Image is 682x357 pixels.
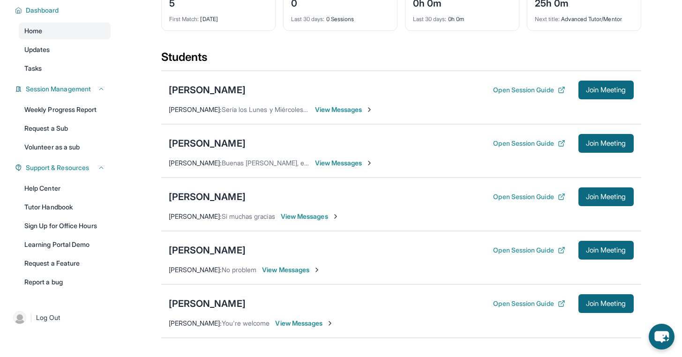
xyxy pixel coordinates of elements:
span: No problem [222,266,257,274]
span: [PERSON_NAME] : [169,266,222,274]
button: Session Management [22,84,105,94]
button: Open Session Guide [493,192,565,201]
a: Weekly Progress Report [19,101,111,118]
span: Join Meeting [586,247,626,253]
span: Join Meeting [586,87,626,93]
span: First Match : [169,15,199,22]
button: chat-button [649,324,675,350]
button: Join Meeting [578,81,634,99]
a: Tutor Handbook [19,199,111,216]
a: Home [19,22,111,39]
div: Students [161,50,641,70]
span: [PERSON_NAME] : [169,319,222,327]
span: Join Meeting [586,194,626,200]
span: [PERSON_NAME] : [169,159,222,167]
img: Chevron-Right [366,106,373,113]
button: Open Session Guide [493,85,565,95]
span: View Messages [281,212,339,221]
span: Support & Resources [26,163,89,172]
span: Tasks [24,64,42,73]
span: [PERSON_NAME] : [169,212,222,220]
span: View Messages [275,319,334,328]
span: [PERSON_NAME] : [169,105,222,113]
span: Dashboard [26,6,59,15]
div: [DATE] [169,10,268,23]
a: Updates [19,41,111,58]
div: 0h 0m [413,10,511,23]
span: You're welcome [222,319,270,327]
img: Chevron-Right [332,213,339,220]
span: View Messages [315,158,374,168]
span: Session Management [26,84,91,94]
span: Join Meeting [586,301,626,306]
button: Open Session Guide [493,299,565,308]
button: Join Meeting [578,241,634,260]
a: Request a Sub [19,120,111,137]
span: Last 30 days : [291,15,325,22]
a: Volunteer as a sub [19,139,111,156]
div: [PERSON_NAME] [169,190,246,203]
div: [PERSON_NAME] [169,83,246,97]
a: |Log Out [9,307,111,328]
a: Report a bug [19,274,111,290]
button: Open Session Guide [493,245,565,255]
div: Advanced Tutor/Mentor [535,10,633,23]
button: Open Session Guide [493,139,565,148]
span: Sería los Lunes y Miércoles de 3:30pm-4:30pm [222,105,364,113]
img: user-img [13,311,26,324]
span: Updates [24,45,50,54]
span: Home [24,26,42,36]
a: Tasks [19,60,111,77]
span: Last 30 days : [413,15,447,22]
a: Learning Portal Demo [19,236,111,253]
button: Join Meeting [578,187,634,206]
button: Join Meeting [578,294,634,313]
button: Dashboard [22,6,105,15]
a: Request a Feature [19,255,111,272]
span: View Messages [262,265,321,275]
button: Join Meeting [578,134,634,153]
span: | [30,312,32,323]
button: Support & Resources [22,163,105,172]
a: Help Center [19,180,111,197]
span: Next title : [535,15,560,22]
span: Si muchas gracias [222,212,275,220]
div: [PERSON_NAME] [169,297,246,310]
img: Chevron-Right [313,266,321,274]
span: Join Meeting [586,141,626,146]
img: Chevron-Right [326,320,334,327]
span: Log Out [36,313,60,322]
img: Chevron-Right [366,159,373,167]
div: [PERSON_NAME] [169,244,246,257]
div: [PERSON_NAME] [169,137,246,150]
a: Sign Up for Office Hours [19,217,111,234]
div: 0 Sessions [291,10,390,23]
span: View Messages [315,105,374,114]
